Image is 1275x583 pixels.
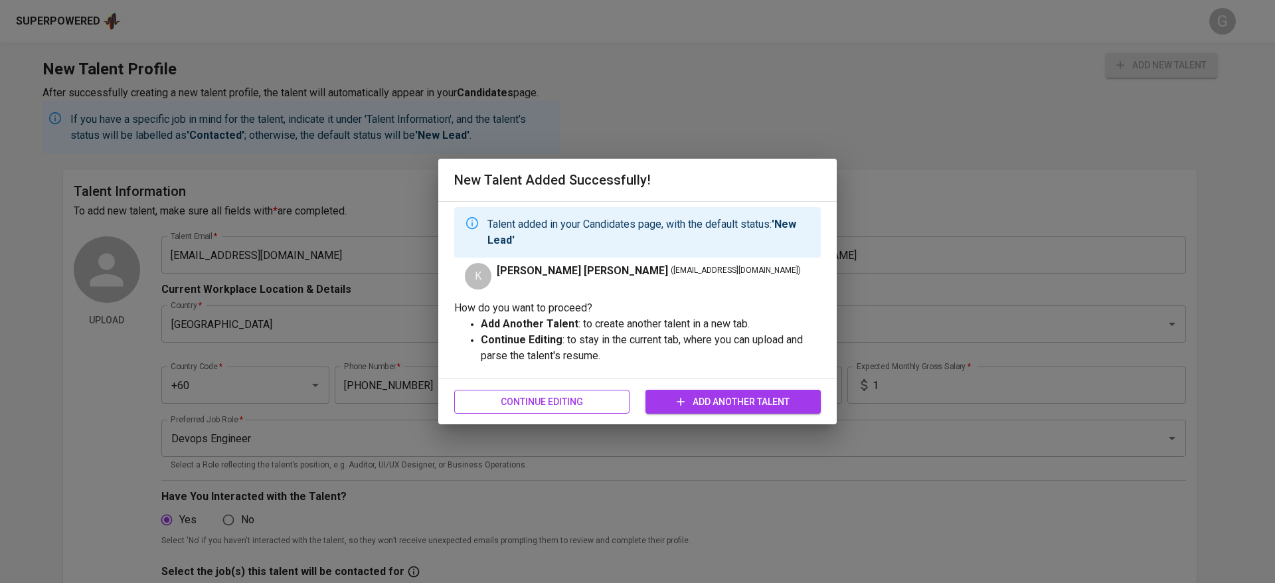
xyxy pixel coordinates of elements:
[497,263,668,279] span: [PERSON_NAME] [PERSON_NAME]
[465,394,619,410] span: Continue Editing
[454,300,821,316] p: How do you want to proceed?
[645,390,821,414] button: Add Another Talent
[481,333,562,346] strong: Continue Editing
[656,394,810,410] span: Add Another Talent
[481,317,578,330] strong: Add Another Talent
[671,264,801,278] span: ( [EMAIL_ADDRESS][DOMAIN_NAME] )
[454,169,821,191] h6: New Talent Added Successfully!
[487,216,810,248] p: Talent added in your Candidates page, with the default status:
[481,316,821,332] p: : to create another talent in a new tab.
[465,263,491,290] div: K
[481,332,821,364] p: : to stay in the current tab, where you can upload and parse the talent's resume.
[487,218,796,246] strong: 'New Lead'
[454,390,630,414] button: Continue Editing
